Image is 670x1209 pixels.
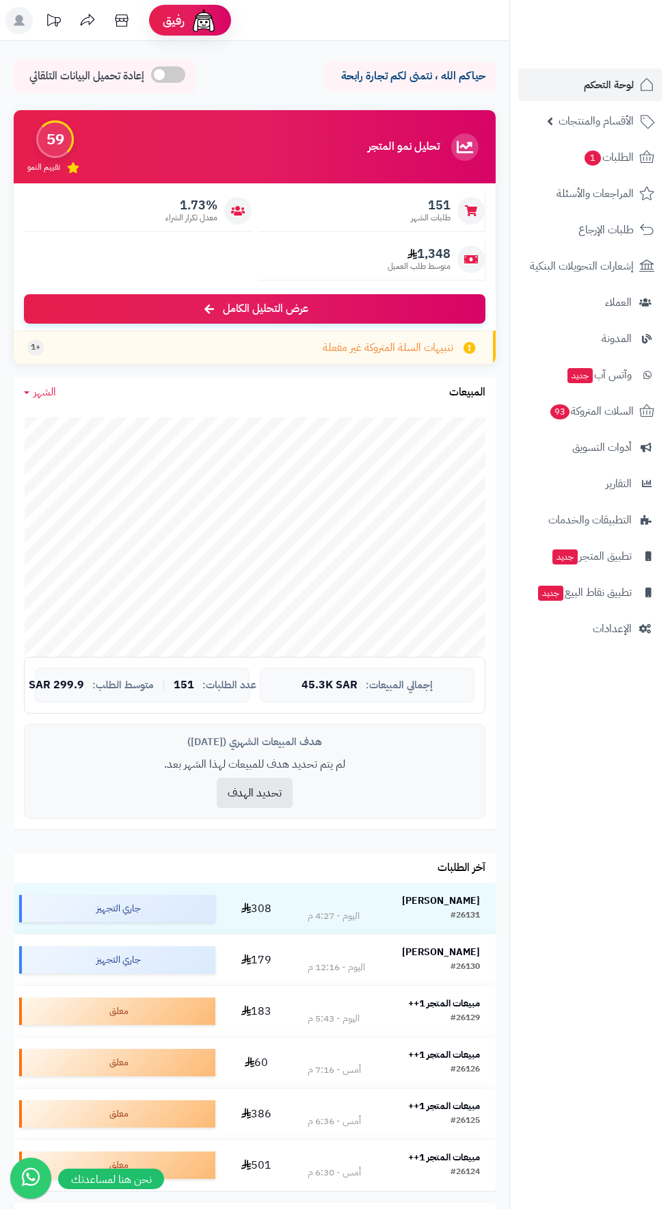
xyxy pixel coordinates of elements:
span: إعادة تحميل البيانات التلقائي [29,68,144,84]
a: المراجعات والأسئلة [518,177,662,210]
div: اليوم - 12:16 م [308,961,365,974]
span: الإعدادات [593,619,632,638]
span: الشهر [33,384,56,400]
span: الطلبات [583,148,634,167]
span: لوحة التحكم [584,75,634,94]
div: جاري التجهيز [19,946,215,974]
div: معلق [19,1152,215,1179]
span: 151 [174,679,194,692]
span: تطبيق المتجر [551,547,632,566]
strong: مبيعات المتجر 1++ [408,1048,480,1062]
a: وآتس آبجديد [518,359,662,391]
span: متوسط الطلب: [92,679,154,691]
span: تطبيق نقاط البيع [537,583,632,602]
a: تطبيق المتجرجديد [518,540,662,573]
div: معلق [19,1049,215,1076]
a: السلات المتروكة93 [518,395,662,428]
div: #26126 [451,1063,480,1077]
h3: المبيعات [449,387,485,399]
a: لوحة التحكم [518,68,662,101]
span: تقييم النمو [27,161,60,173]
div: أمس - 7:16 م [308,1063,361,1077]
td: 183 [221,986,291,1037]
span: معدل تكرار الشراء [165,212,217,224]
a: عرض التحليل الكامل [24,294,485,324]
img: ai-face.png [190,7,217,34]
span: التطبيقات والخدمات [548,510,632,530]
p: لم يتم تحديد هدف للمبيعات لهذا الشهر بعد. [35,757,474,772]
td: 308 [221,883,291,934]
span: 151 [411,198,451,213]
span: 93 [550,404,571,420]
a: التطبيقات والخدمات [518,504,662,536]
strong: مبيعات المتجر 1++ [408,996,480,1011]
a: إشعارات التحويلات البنكية [518,250,662,283]
span: عرض التحليل الكامل [223,301,308,317]
a: المدونة [518,322,662,355]
span: جديد [538,586,563,601]
div: جاري التجهيز [19,895,215,922]
span: | [162,680,165,690]
span: إجمالي المبيعات: [366,679,433,691]
div: هدف المبيعات الشهري ([DATE]) [35,735,474,749]
span: متوسط طلب العميل [388,261,451,272]
button: تحديد الهدف [217,778,293,808]
span: تنبيهات السلة المتروكة غير مفعلة [323,340,453,356]
td: 179 [221,935,291,985]
div: اليوم - 5:43 م [308,1012,360,1026]
a: الشهر [24,385,56,400]
span: عدد الطلبات: [202,679,256,691]
img: logo-2.png [577,10,657,39]
a: العملاء [518,286,662,319]
a: الإعدادات [518,612,662,645]
span: 1.73% [165,198,217,213]
span: المراجعات والأسئلة [557,184,634,203]
span: الأقسام والمنتجات [559,112,634,131]
span: جديد [552,549,578,564]
span: جديد [567,368,593,383]
div: #26130 [451,961,480,974]
span: التقارير [606,474,632,493]
span: السلات المتروكة [549,402,634,421]
strong: مبيعات المتجر 1++ [408,1150,480,1165]
a: أدوات التسويق [518,431,662,464]
h3: تحليل نمو المتجر [368,141,440,153]
span: إشعارات التحويلات البنكية [530,257,634,276]
strong: [PERSON_NAME] [402,894,480,908]
strong: مبيعات المتجر 1++ [408,1099,480,1113]
td: 501 [221,1140,291,1191]
div: معلق [19,998,215,1025]
span: طلبات الإرجاع [578,220,634,239]
span: 1,348 [388,246,451,261]
div: أمس - 6:36 م [308,1115,361,1128]
span: 1 [584,150,602,166]
div: #26125 [451,1115,480,1128]
span: وآتس آب [566,365,632,385]
div: أمس - 6:30 م [308,1166,361,1180]
a: التقارير [518,467,662,500]
div: #26124 [451,1166,480,1180]
a: طلبات الإرجاع [518,213,662,246]
span: 45.3K SAR [301,679,358,692]
span: المدونة [602,329,632,348]
div: معلق [19,1100,215,1128]
strong: [PERSON_NAME] [402,945,480,959]
div: اليوم - 4:27 م [308,909,360,923]
span: رفيق [163,12,185,29]
td: 60 [221,1037,291,1088]
div: #26129 [451,1012,480,1026]
span: 299.9 SAR [29,679,84,692]
p: حياكم الله ، نتمنى لكم تجارة رابحة [335,68,485,84]
span: العملاء [605,293,632,312]
span: أدوات التسويق [572,438,632,457]
a: تطبيق نقاط البيعجديد [518,576,662,609]
span: +1 [31,341,40,353]
a: الطلبات1 [518,141,662,174]
a: تحديثات المنصة [36,7,70,38]
h3: آخر الطلبات [438,862,485,874]
span: طلبات الشهر [411,212,451,224]
div: #26131 [451,909,480,923]
td: 386 [221,1089,291,1139]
